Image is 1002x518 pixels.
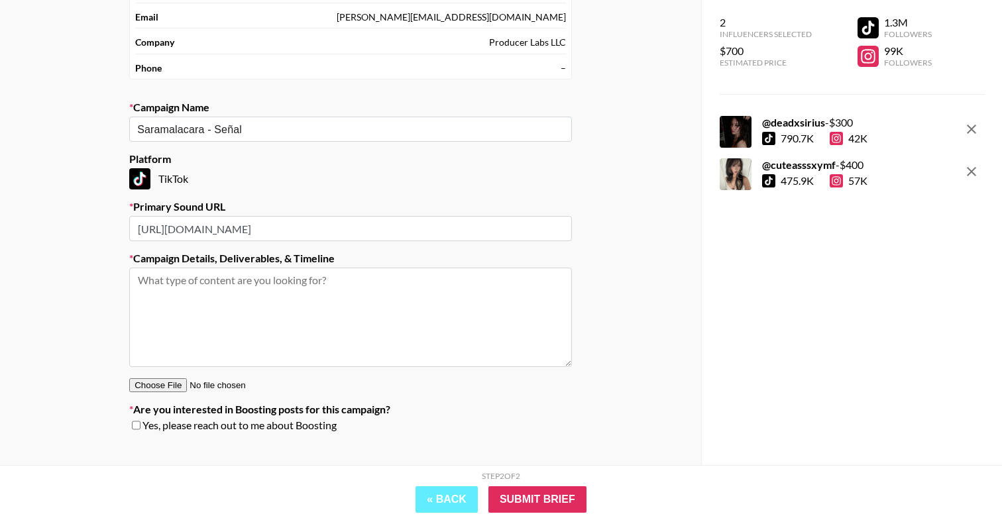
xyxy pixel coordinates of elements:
[884,58,932,68] div: Followers
[489,36,566,48] div: Producer Labs LLC
[781,174,814,187] div: 475.9K
[135,36,174,48] strong: Company
[129,403,572,416] label: Are you interested in Boosting posts for this campaign?
[416,486,478,513] button: « Back
[830,174,867,187] div: 57K
[884,44,932,58] div: 99K
[129,252,572,265] label: Campaign Details, Deliverables, & Timeline
[884,16,932,29] div: 1.3M
[129,168,150,189] img: TikTok
[129,168,572,189] div: TikTok
[135,11,158,23] strong: Email
[720,44,812,58] div: $700
[884,29,932,39] div: Followers
[142,419,337,432] span: Yes, please reach out to me about Boosting
[762,158,836,171] strong: @ cuteasssxymf
[129,152,572,166] label: Platform
[958,158,985,185] button: remove
[129,216,572,241] input: https://www.tiktok.com/music/Old-Town-Road-6683330941219244813
[762,116,825,129] strong: @ deadxsirius
[129,200,572,213] label: Primary Sound URL
[137,122,546,137] input: Old Town Road - Lil Nas X + Billy Ray Cyrus
[135,62,162,74] strong: Phone
[488,486,586,513] input: Submit Brief
[720,58,812,68] div: Estimated Price
[561,62,566,74] div: –
[762,158,867,172] div: - $ 400
[482,471,520,481] div: Step 2 of 2
[337,11,566,23] div: [PERSON_NAME][EMAIL_ADDRESS][DOMAIN_NAME]
[762,116,867,129] div: - $ 300
[129,101,572,114] label: Campaign Name
[830,132,867,145] div: 42K
[720,16,812,29] div: 2
[936,452,986,502] iframe: Drift Widget Chat Controller
[781,132,814,145] div: 790.7K
[958,116,985,142] button: remove
[720,29,812,39] div: Influencers Selected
